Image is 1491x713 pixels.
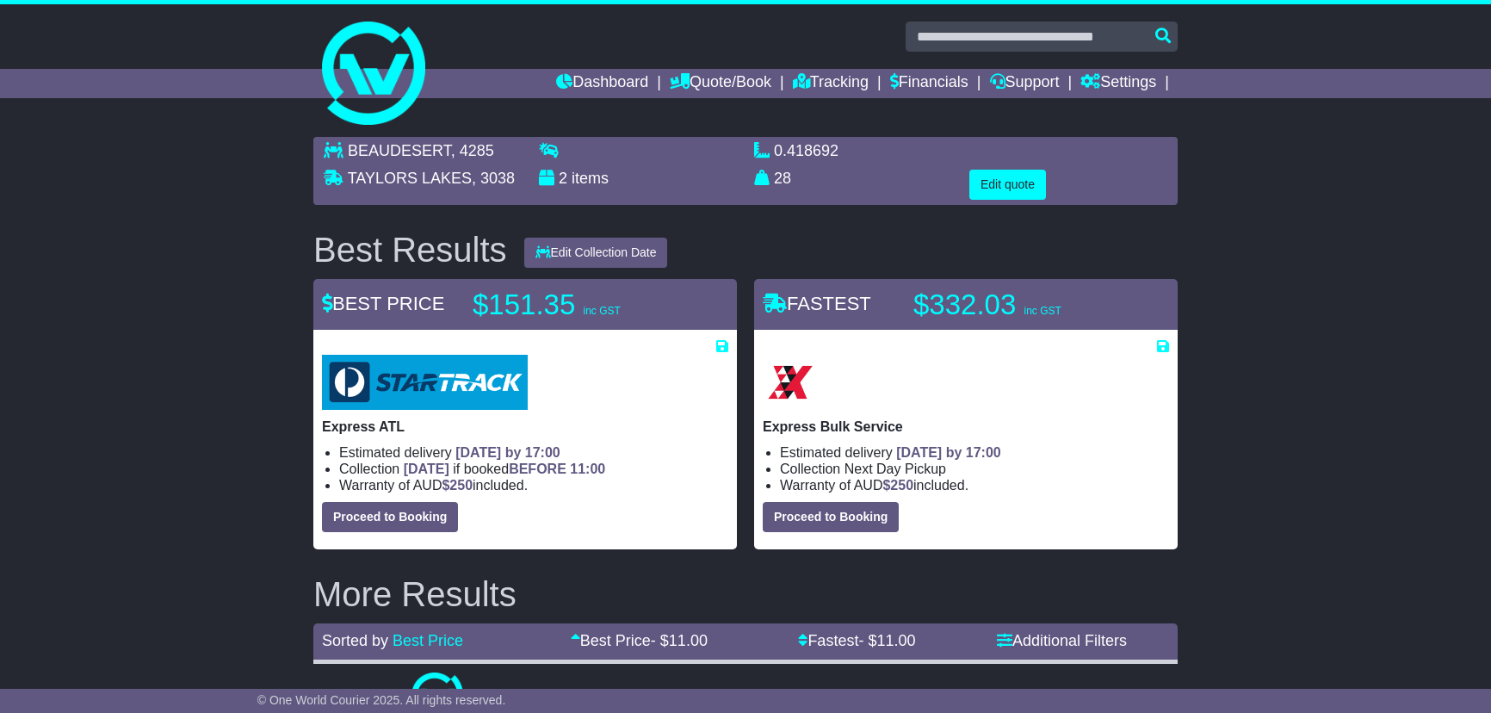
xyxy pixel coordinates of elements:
[763,418,1169,435] p: Express Bulk Service
[572,170,609,187] span: items
[793,69,869,98] a: Tracking
[348,142,451,159] span: BEAUDESERT
[763,355,818,410] img: Border Express: Express Bulk Service
[570,462,605,476] span: 11:00
[257,693,506,707] span: © One World Courier 2025. All rights reserved.
[442,478,473,493] span: $
[339,444,728,461] li: Estimated delivery
[1024,305,1061,317] span: inc GST
[969,170,1046,200] button: Edit quote
[556,69,648,98] a: Dashboard
[559,170,567,187] span: 2
[896,445,1001,460] span: [DATE] by 17:00
[313,575,1178,613] h2: More Results
[322,418,728,435] p: Express ATL
[348,170,472,187] span: TAYLORS LAKES
[774,142,838,159] span: 0.418692
[339,461,728,477] li: Collection
[890,69,968,98] a: Financials
[763,502,899,532] button: Proceed to Booking
[780,444,1169,461] li: Estimated delivery
[670,69,771,98] a: Quote/Book
[305,231,516,269] div: Best Results
[455,445,560,460] span: [DATE] by 17:00
[876,632,915,649] span: 11.00
[890,478,913,493] span: 250
[774,170,791,187] span: 28
[393,632,463,649] a: Best Price
[669,632,708,649] span: 11.00
[571,632,708,649] a: Best Price- $11.00
[798,632,915,649] a: Fastest- $11.00
[524,238,668,268] button: Edit Collection Date
[473,288,688,322] p: $151.35
[651,632,708,649] span: - $
[844,462,946,476] span: Next Day Pickup
[509,462,566,476] span: BEFORE
[472,170,515,187] span: , 3038
[913,288,1129,322] p: $332.03
[404,462,449,476] span: [DATE]
[322,355,528,410] img: StarTrack: Express ATL
[339,477,728,493] li: Warranty of AUD included.
[990,69,1060,98] a: Support
[1080,69,1156,98] a: Settings
[997,632,1127,649] a: Additional Filters
[858,632,915,649] span: - $
[763,293,871,314] span: FASTEST
[322,502,458,532] button: Proceed to Booking
[583,305,620,317] span: inc GST
[780,461,1169,477] li: Collection
[882,478,913,493] span: $
[451,142,494,159] span: , 4285
[449,478,473,493] span: 250
[322,632,388,649] span: Sorted by
[404,462,605,476] span: if booked
[322,293,444,314] span: BEST PRICE
[780,477,1169,493] li: Warranty of AUD included.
